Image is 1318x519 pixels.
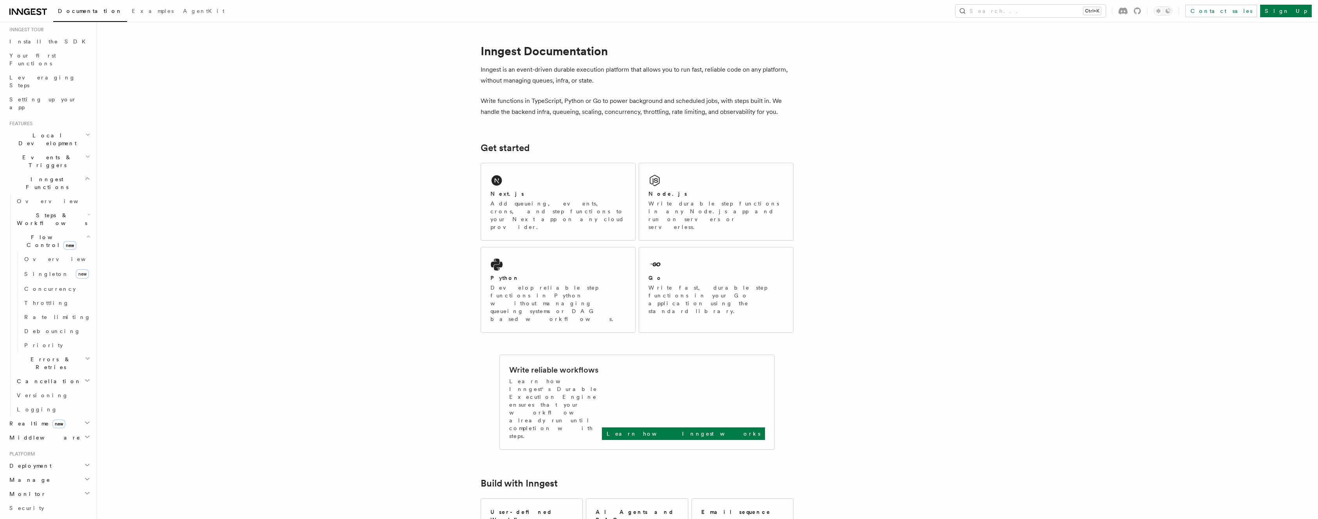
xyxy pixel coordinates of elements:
span: Singleton [24,271,69,277]
a: GoWrite fast, durable step functions in your Go application using the standard library. [639,247,794,333]
div: Flow Controlnew [14,252,92,352]
a: Versioning [14,388,92,402]
h2: Next.js [490,190,524,198]
a: Overview [14,194,92,208]
a: Contact sales [1185,5,1257,17]
button: Toggle dark mode [1154,6,1173,16]
p: Learn how Inngest works [607,430,760,438]
span: Leveraging Steps [9,74,75,88]
a: Install the SDK [6,34,92,49]
h1: Inngest Documentation [481,44,794,58]
span: Overview [17,198,97,204]
a: Node.jsWrite durable step functions in any Node.js app and run on servers or serverless. [639,163,794,241]
p: Write durable step functions in any Node.js app and run on servers or serverless. [648,200,784,231]
a: Singletonnew [21,266,92,282]
a: PythonDevelop reliable step functions in Python without managing queueing systems or DAG based wo... [481,247,636,333]
a: Concurrency [21,282,92,296]
h2: Go [648,274,663,282]
span: Deployment [6,462,52,470]
a: Throttling [21,296,92,310]
button: Local Development [6,128,92,150]
h2: Email sequence [701,508,771,516]
span: new [52,420,65,428]
span: Setting up your app [9,96,77,110]
button: Cancellation [14,374,92,388]
span: Concurrency [24,286,76,292]
p: Add queueing, events, crons, and step functions to your Next app on any cloud provider. [490,200,626,231]
button: Flow Controlnew [14,230,92,252]
button: Errors & Retries [14,352,92,374]
button: Middleware [6,431,92,445]
span: Local Development [6,132,85,147]
a: Get started [481,142,530,153]
span: Throttling [24,300,69,306]
p: Develop reliable step functions in Python without managing queueing systems or DAG based workflows. [490,284,626,323]
p: Learn how Inngest's Durable Execution Engine ensures that your workflow already run until complet... [509,377,602,440]
span: Cancellation [14,377,81,385]
a: Learn how Inngest works [602,427,765,440]
span: Platform [6,451,35,457]
span: Debouncing [24,328,81,334]
p: Inngest is an event-driven durable execution platform that allows you to run fast, reliable code ... [481,64,794,86]
button: Search...Ctrl+K [955,5,1106,17]
a: Priority [21,338,92,352]
a: Logging [14,402,92,416]
div: Inngest Functions [6,194,92,416]
a: Security [6,501,92,515]
a: Leveraging Steps [6,70,92,92]
a: Debouncing [21,324,92,338]
span: Logging [17,406,57,413]
h2: Node.js [648,190,687,198]
a: Overview [21,252,92,266]
span: Priority [24,342,63,348]
button: Monitor [6,487,92,501]
span: Install the SDK [9,38,90,45]
span: Inngest tour [6,27,44,33]
span: Events & Triggers [6,153,85,169]
span: new [76,269,89,279]
span: Middleware [6,434,81,442]
span: Manage [6,476,50,484]
a: Examples [127,2,178,21]
span: Features [6,121,32,127]
span: Realtime [6,420,65,427]
span: Steps & Workflows [14,211,87,227]
span: Documentation [58,8,122,14]
span: new [63,241,76,250]
kbd: Ctrl+K [1083,7,1101,15]
span: Monitor [6,490,46,498]
span: Errors & Retries [14,355,85,371]
button: Manage [6,473,92,487]
span: AgentKit [183,8,224,14]
span: Rate limiting [24,314,91,320]
a: Sign Up [1260,5,1312,17]
a: AgentKit [178,2,229,21]
a: Your first Functions [6,49,92,70]
button: Events & Triggers [6,150,92,172]
span: Your first Functions [9,52,56,67]
a: Rate limiting [21,310,92,324]
a: Documentation [53,2,127,22]
p: Write functions in TypeScript, Python or Go to power background and scheduled jobs, with steps bu... [481,96,794,117]
span: Flow Control [14,233,86,249]
span: Versioning [17,392,68,398]
a: Next.jsAdd queueing, events, crons, and step functions to your Next app on any cloud provider. [481,163,636,241]
a: Build with Inngest [481,478,558,489]
span: Inngest Functions [6,175,84,191]
button: Deployment [6,459,92,473]
p: Write fast, durable step functions in your Go application using the standard library. [648,284,784,315]
button: Steps & Workflows [14,208,92,230]
button: Inngest Functions [6,172,92,194]
span: Security [9,505,44,511]
h2: Write reliable workflows [509,364,598,375]
a: Setting up your app [6,92,92,114]
h2: Python [490,274,519,282]
button: Realtimenew [6,416,92,431]
span: Examples [132,8,174,14]
span: Overview [24,256,105,262]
